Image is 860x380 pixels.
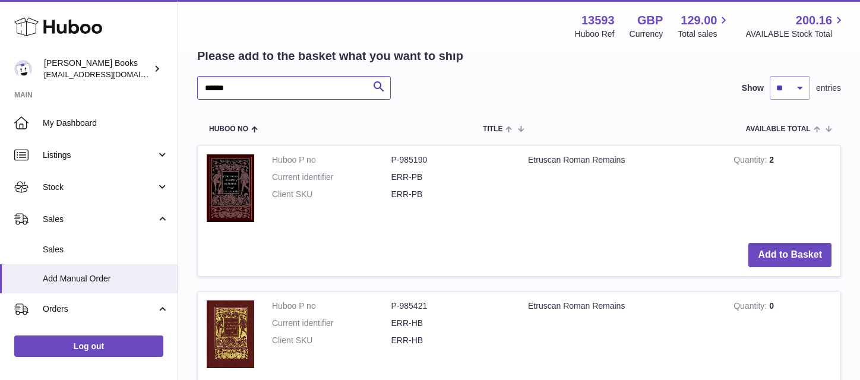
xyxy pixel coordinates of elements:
dd: ERR-PB [391,172,511,183]
span: AVAILABLE Total [746,125,811,133]
span: entries [816,83,841,94]
td: 0 [725,292,840,380]
label: Show [742,83,764,94]
dd: P-985190 [391,154,511,166]
span: Sales [43,214,156,225]
td: 2 [725,145,840,234]
a: 129.00 Total sales [678,12,731,40]
dt: Huboo P no [272,154,391,166]
span: [EMAIL_ADDRESS][DOMAIN_NAME] [44,69,175,79]
strong: Quantity [733,301,769,313]
img: Etruscan Roman Remains [207,300,254,368]
strong: Quantity [733,155,769,167]
span: Total sales [678,28,731,40]
span: Title [483,125,502,133]
span: 200.16 [796,12,832,28]
td: Etruscan Roman Remains [519,145,725,234]
span: AVAILABLE Stock Total [745,28,846,40]
span: Orders [43,303,156,315]
img: Etruscan Roman Remains [207,154,254,222]
h2: Please add to the basket what you want to ship [197,48,463,64]
dd: ERR-HB [391,318,511,329]
dt: Client SKU [272,189,391,200]
dd: ERR-PB [391,189,511,200]
dt: Current identifier [272,172,391,183]
span: Add Manual Order [43,273,169,284]
span: Sales [43,244,169,255]
button: Add to Basket [748,243,831,267]
dt: Client SKU [272,335,391,346]
dd: P-985421 [391,300,511,312]
div: Huboo Ref [575,28,615,40]
td: Etruscan Roman Remains [519,292,725,380]
a: 200.16 AVAILABLE Stock Total [745,12,846,40]
strong: 13593 [581,12,615,28]
span: My Dashboard [43,118,169,129]
img: info@troybooks.co.uk [14,60,32,78]
span: Listings [43,150,156,161]
a: Log out [14,335,163,357]
dd: ERR-HB [391,335,511,346]
span: Huboo no [209,125,248,133]
dt: Current identifier [272,318,391,329]
span: 129.00 [681,12,717,28]
dt: Huboo P no [272,300,391,312]
span: Stock [43,182,156,193]
div: [PERSON_NAME] Books [44,58,151,80]
strong: GBP [637,12,663,28]
div: Currency [630,28,663,40]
